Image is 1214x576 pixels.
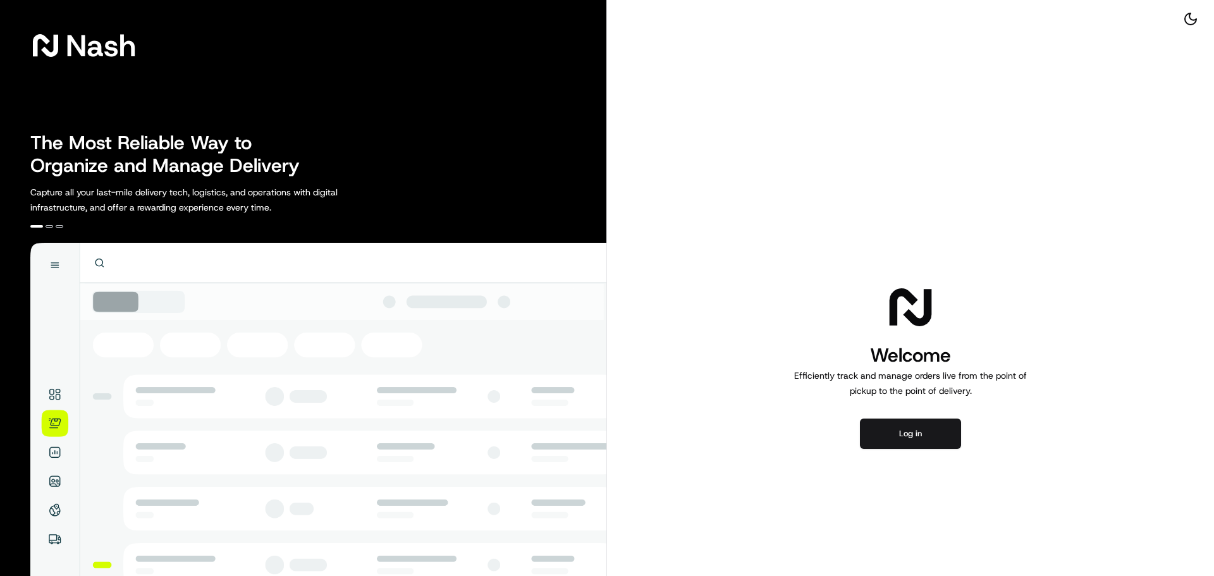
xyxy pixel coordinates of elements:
p: Capture all your last-mile delivery tech, logistics, and operations with digital infrastructure, ... [30,185,395,215]
h1: Welcome [789,343,1032,368]
button: Log in [860,419,961,449]
span: Nash [66,33,136,58]
h2: The Most Reliable Way to Organize and Manage Delivery [30,132,314,177]
p: Efficiently track and manage orders live from the point of pickup to the point of delivery. [789,368,1032,398]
